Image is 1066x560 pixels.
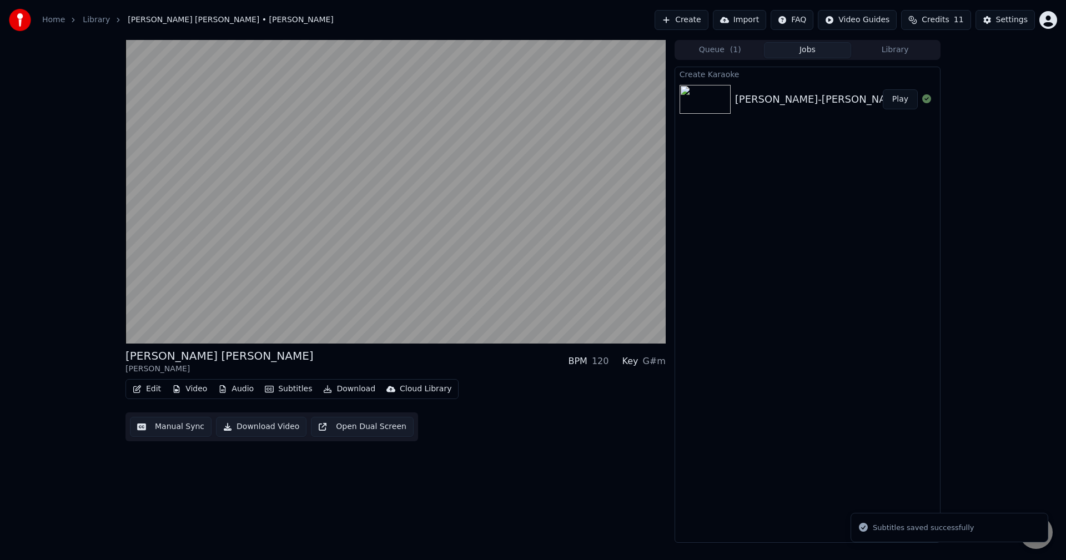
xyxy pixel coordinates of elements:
[42,14,65,26] a: Home
[883,89,918,109] button: Play
[168,381,212,397] button: Video
[901,10,971,30] button: Credits11
[922,14,949,26] span: Credits
[873,522,974,533] div: Subtitles saved successfully
[954,14,964,26] span: 11
[764,42,852,58] button: Jobs
[996,14,1028,26] div: Settings
[713,10,766,30] button: Import
[400,384,451,395] div: Cloud Library
[260,381,316,397] button: Subtitles
[125,364,314,375] div: [PERSON_NAME]
[128,381,165,397] button: Edit
[676,42,764,58] button: Queue
[214,381,258,397] button: Audio
[818,10,897,30] button: Video Guides
[592,355,609,368] div: 120
[642,355,665,368] div: G#m
[130,417,212,437] button: Manual Sync
[216,417,306,437] button: Download Video
[622,355,638,368] div: Key
[568,355,587,368] div: BPM
[42,14,334,26] nav: breadcrumb
[311,417,414,437] button: Open Dual Screen
[735,92,991,107] div: [PERSON_NAME]-[PERSON_NAME] [PERSON_NAME]
[851,42,939,58] button: Library
[730,44,741,56] span: ( 1 )
[771,10,813,30] button: FAQ
[83,14,110,26] a: Library
[655,10,708,30] button: Create
[9,9,31,31] img: youka
[976,10,1035,30] button: Settings
[319,381,380,397] button: Download
[128,14,334,26] span: [PERSON_NAME] [PERSON_NAME] • [PERSON_NAME]
[125,348,314,364] div: [PERSON_NAME] [PERSON_NAME]
[675,67,940,80] div: Create Karaoke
